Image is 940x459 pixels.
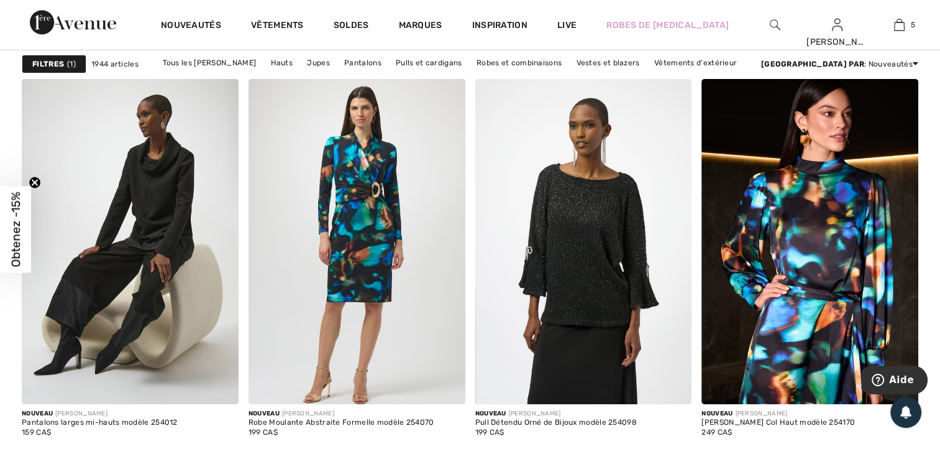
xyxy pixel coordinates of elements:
a: Robes de [MEDICAL_DATA] [606,19,729,32]
div: : Nouveautés [761,58,918,70]
img: Robe Moulante Abstraite Formelle modèle 254070. Noir/Multi [249,79,465,404]
a: Live [557,19,577,32]
a: Vêtements [251,20,304,33]
img: Mes infos [832,17,842,32]
span: 199 CA$ [249,428,278,437]
span: Nouveau [701,410,732,417]
img: recherche [770,17,780,32]
a: Robes et combinaisons [470,55,568,71]
img: Robe Portefeuille Col Haut modèle 254170. Noir/Multi [701,79,918,404]
button: Close teaser [29,177,41,189]
span: 5 [911,19,915,30]
span: 1944 articles [91,58,139,70]
a: 5 [869,17,929,32]
a: Pantalons [338,55,388,71]
a: Marques [398,20,442,33]
a: Vestes et blazers [570,55,646,71]
span: Nouveau [475,410,506,417]
span: 199 CA$ [475,428,504,437]
a: Jupes [301,55,336,71]
div: Pull Détendu Orné de Bijoux modèle 254098 [475,419,637,427]
a: Nouveautés [161,20,221,33]
div: [PERSON_NAME] [701,409,855,419]
span: 1 [67,58,76,70]
iframe: Ouvre un widget dans lequel vous pouvez trouver plus d’informations [861,366,928,397]
img: Mon panier [894,17,905,32]
div: [PERSON_NAME] [806,35,867,49]
span: Inspiration [472,20,527,33]
div: [PERSON_NAME] [475,409,637,419]
span: 249 CA$ [701,428,732,437]
a: Hauts [264,55,299,71]
div: Robe Moulante Abstraite Formelle modèle 254070 [249,419,434,427]
strong: [GEOGRAPHIC_DATA] par [761,60,864,68]
span: Nouveau [22,410,53,417]
span: 159 CA$ [22,428,51,437]
strong: Filtres [32,58,64,70]
a: Se connecter [832,19,842,30]
a: Pulls et cardigans [390,55,468,71]
a: Vêtements d'extérieur [648,55,743,71]
a: Soldes [334,20,369,33]
div: [PERSON_NAME] [249,409,434,419]
span: Nouveau [249,410,280,417]
img: 1ère Avenue [30,10,116,35]
div: Pantalons larges mi-hauts modèle 254012 [22,419,178,427]
div: [PERSON_NAME] Col Haut modèle 254170 [701,419,855,427]
div: [PERSON_NAME] [22,409,178,419]
a: Tous les [PERSON_NAME] [157,55,263,71]
img: Pantalons larges mi-hauts modèle 254012. Noir [22,79,239,404]
img: Pull Détendu Orné de Bijoux modèle 254098. Noir [475,79,692,404]
span: Obtenez -15% [9,192,23,267]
